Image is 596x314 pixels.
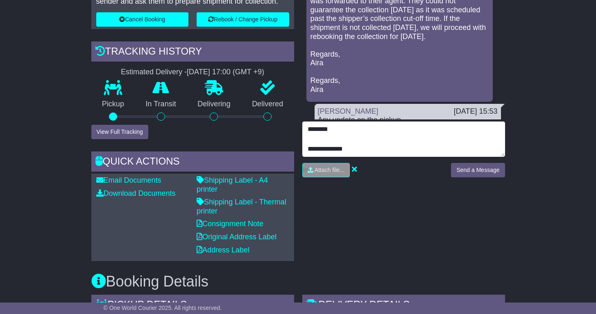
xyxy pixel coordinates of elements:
a: Original Address Label [197,233,276,241]
button: Rebook / Change Pickup [197,12,289,27]
a: Address Label [197,246,249,254]
p: Delivered [241,100,294,109]
span: © One World Courier 2025. All rights reserved. [104,305,222,311]
div: Estimated Delivery - [91,68,294,77]
a: Download Documents [96,189,176,197]
a: Email Documents [96,176,161,184]
h3: Booking Details [91,273,505,290]
p: Pickup [91,100,135,109]
div: Quick Actions [91,151,294,174]
a: Shipping Label - A4 printer [197,176,268,193]
div: Any update on the pickup [318,116,498,125]
button: Send a Message [451,163,505,177]
a: Shipping Label - Thermal printer [197,198,286,215]
div: [DATE] 15:53 [454,107,498,116]
a: [PERSON_NAME] [318,107,378,115]
div: Tracking history [91,41,294,64]
div: [DATE] 17:00 (GMT +9) [187,68,264,77]
button: Cancel Booking [96,12,189,27]
button: View Full Tracking [91,125,148,139]
p: In Transit [135,100,187,109]
a: Consignment Note [197,220,263,228]
p: Delivering [187,100,241,109]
